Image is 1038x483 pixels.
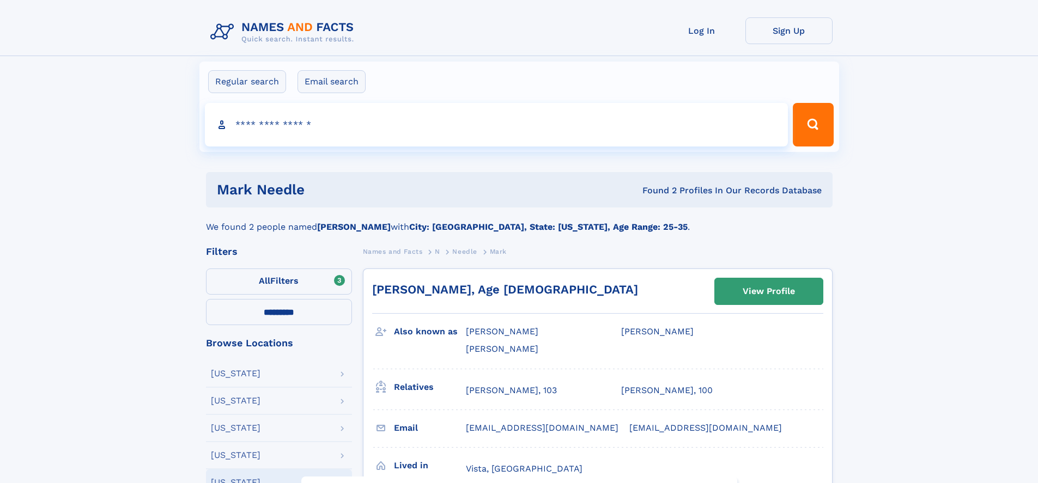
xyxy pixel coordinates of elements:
[621,384,713,396] a: [PERSON_NAME], 100
[211,396,260,405] div: [US_STATE]
[466,463,582,474] span: Vista, [GEOGRAPHIC_DATA]
[743,279,795,304] div: View Profile
[466,423,618,433] span: [EMAIL_ADDRESS][DOMAIN_NAME]
[466,326,538,337] span: [PERSON_NAME]
[394,378,466,396] h3: Relatives
[298,70,366,93] label: Email search
[206,268,352,295] label: Filters
[409,222,688,232] b: City: [GEOGRAPHIC_DATA], State: [US_STATE], Age Range: 25-35
[621,326,694,337] span: [PERSON_NAME]
[363,244,423,258] a: Names and Facts
[206,17,363,47] img: Logo Names and Facts
[206,247,352,256] div: Filters
[490,248,507,255] span: Mark
[452,248,477,255] span: Needle
[259,276,270,286] span: All
[208,70,286,93] label: Regular search
[466,384,557,396] a: [PERSON_NAME], 103
[206,207,833,234] div: We found 2 people named with .
[745,17,833,44] a: Sign Up
[658,17,745,44] a: Log In
[435,248,440,255] span: N
[317,222,391,232] b: [PERSON_NAME]
[211,424,260,432] div: [US_STATE]
[474,185,822,197] div: Found 2 Profiles In Our Records Database
[206,338,352,348] div: Browse Locations
[793,103,833,146] button: Search Button
[217,183,474,197] h1: mark needle
[205,103,788,146] input: search input
[394,456,466,475] h3: Lived in
[394,419,466,437] h3: Email
[372,283,638,296] a: [PERSON_NAME], Age [DEMOGRAPHIC_DATA]
[211,369,260,378] div: [US_STATE]
[715,278,823,304] a: View Profile
[211,451,260,460] div: [US_STATE]
[452,244,477,258] a: Needle
[435,244,440,258] a: N
[394,322,466,341] h3: Also known as
[629,423,782,433] span: [EMAIL_ADDRESS][DOMAIN_NAME]
[466,344,538,354] span: [PERSON_NAME]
